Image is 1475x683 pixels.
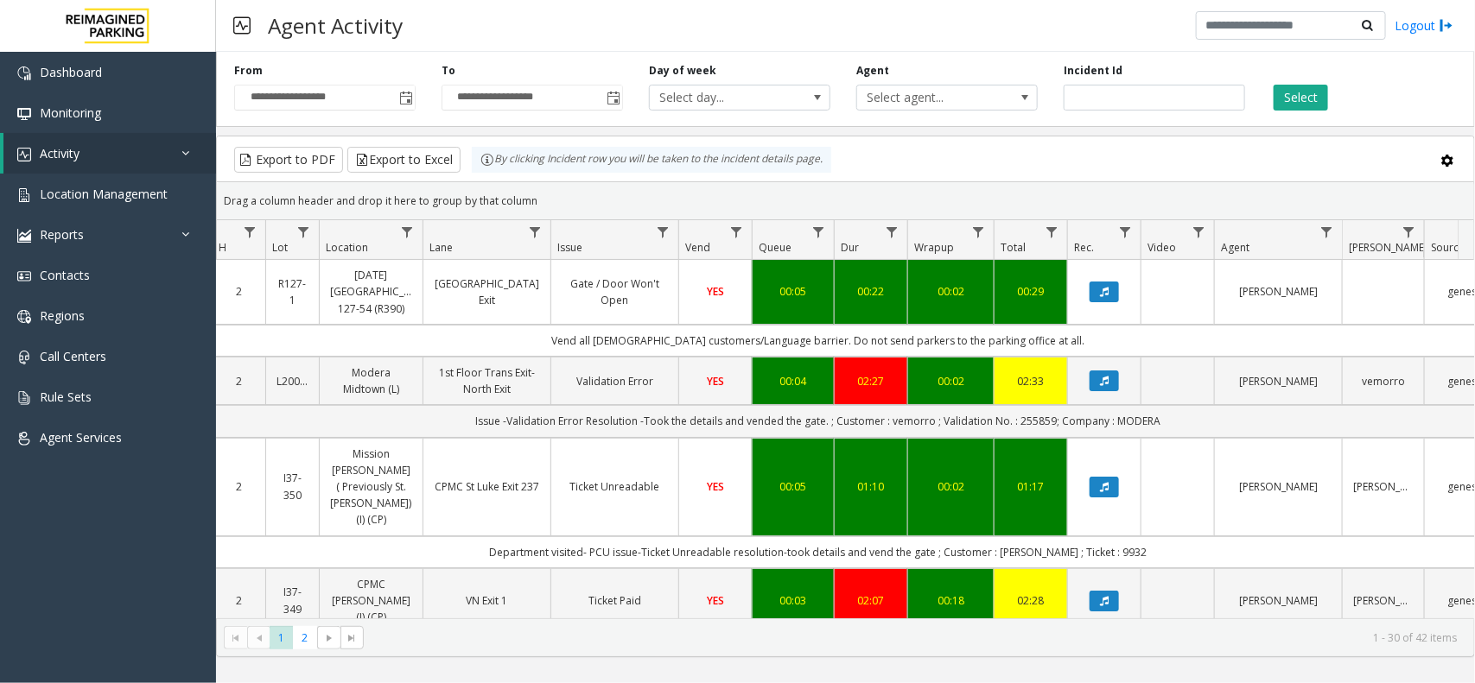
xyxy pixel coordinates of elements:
[1440,16,1453,35] img: logout
[763,592,823,609] div: 00:03
[17,391,31,405] img: 'icon'
[17,107,31,121] img: 'icon'
[434,275,540,308] a: [GEOGRAPHIC_DATA] Exit
[919,478,983,495] a: 00:02
[17,351,31,364] img: 'icon'
[707,593,724,608] span: YES
[763,283,823,300] a: 00:05
[562,592,668,609] a: Ticket Paid
[1005,373,1057,389] a: 02:33
[217,186,1474,216] div: Drag a column header and drop it here to group by that column
[603,85,622,110] span: Toggle popup
[277,373,308,389] a: L20000500
[223,283,255,300] a: 2
[340,626,364,650] span: Go to the last page
[919,373,983,389] a: 00:02
[259,4,411,47] h3: Agent Activity
[217,220,1474,618] div: Data table
[234,63,263,79] label: From
[1315,220,1338,243] a: Agent Filter Menu
[857,85,1001,110] span: Select agent...
[649,63,716,79] label: Day of week
[562,275,668,308] a: Gate / Door Won't Open
[17,269,31,283] img: 'icon'
[270,626,293,649] span: Page 1
[40,348,106,364] span: Call Centers
[1397,220,1421,243] a: Parker Filter Menu
[1114,220,1137,243] a: Rec. Filter Menu
[347,147,461,173] button: Export to Excel
[434,364,540,397] a: 1st Floor Trans Exit- North Exit
[845,592,897,609] a: 02:07
[725,220,748,243] a: Vend Filter Menu
[763,373,823,389] a: 00:04
[277,470,308,503] a: I37-350
[277,584,308,617] a: I37-349
[442,63,455,79] label: To
[374,630,1457,645] kendo-pager-info: 1 - 30 of 42 items
[690,283,741,300] a: YES
[40,64,102,80] span: Dashboard
[1074,240,1094,255] span: Rec.
[1225,478,1332,495] a: [PERSON_NAME]
[17,310,31,324] img: 'icon'
[40,429,122,446] span: Agent Services
[472,147,831,173] div: By clicking Incident row you will be taken to the incident details page.
[396,85,415,110] span: Toggle popup
[759,240,792,255] span: Queue
[17,229,31,243] img: 'icon'
[1353,592,1414,609] a: [PERSON_NAME]
[707,479,724,494] span: YES
[919,283,983,300] a: 00:02
[219,240,226,255] span: H
[1005,478,1057,495] a: 01:17
[1001,240,1026,255] span: Total
[40,389,92,405] span: Rule Sets
[1395,16,1453,35] a: Logout
[1221,240,1249,255] span: Agent
[845,283,897,300] a: 00:22
[562,373,668,389] a: Validation Error
[845,373,897,389] a: 02:27
[434,478,540,495] a: CPMC St Luke Exit 237
[1353,373,1414,389] a: vemorro
[3,133,216,174] a: Activity
[40,226,84,243] span: Reports
[1274,85,1328,111] button: Select
[330,576,412,626] a: CPMC [PERSON_NAME] (I) (CP)
[1148,240,1176,255] span: Video
[845,478,897,495] a: 01:10
[1349,240,1427,255] span: [PERSON_NAME]
[17,66,31,80] img: 'icon'
[40,145,79,161] span: Activity
[524,220,547,243] a: Lane Filter Menu
[1225,283,1332,300] a: [PERSON_NAME]
[914,240,954,255] span: Wrapup
[1431,240,1465,255] span: Source
[330,446,412,528] a: Mission [PERSON_NAME] ( Previously St. [PERSON_NAME]) (I) (CP)
[650,85,793,110] span: Select day...
[841,240,859,255] span: Dur
[17,148,31,161] img: 'icon'
[40,104,101,121] span: Monitoring
[707,284,724,299] span: YES
[234,147,343,173] button: Export to PDF
[919,592,983,609] div: 00:18
[763,478,823,495] a: 00:05
[856,63,889,79] label: Agent
[345,631,359,645] span: Go to the last page
[690,373,741,389] a: YES
[1005,283,1057,300] div: 00:29
[223,592,255,609] a: 2
[40,267,90,283] span: Contacts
